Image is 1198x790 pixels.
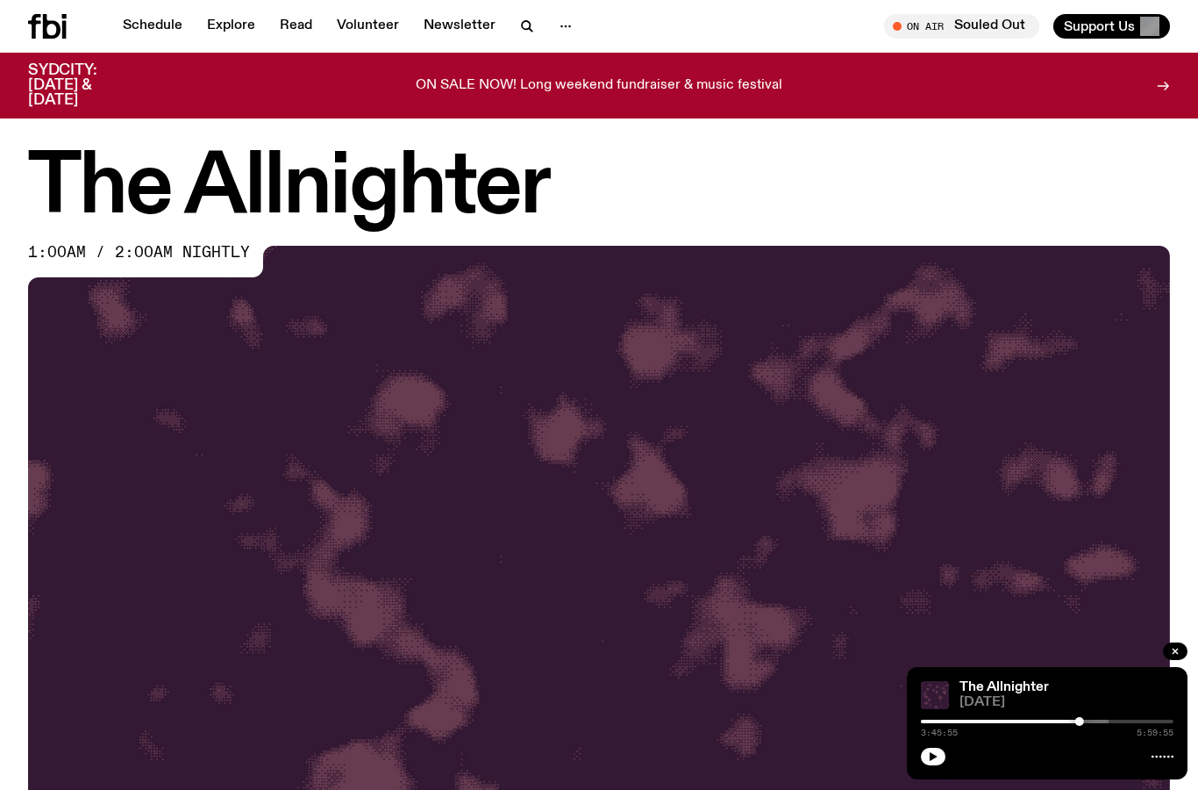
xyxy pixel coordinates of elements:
span: 1:00am / 2:00am nightly [28,246,250,260]
p: ON SALE NOW! Long weekend fundraiser & music festival [416,78,782,94]
a: Newsletter [413,14,506,39]
a: Read [269,14,323,39]
a: Explore [196,14,266,39]
a: Schedule [112,14,193,39]
span: Support Us [1064,18,1135,34]
span: 5:59:55 [1137,729,1173,737]
span: [DATE] [959,696,1173,709]
h3: SYDCITY: [DATE] & [DATE] [28,63,140,108]
h1: The Allnighter [28,149,1170,228]
button: On AirSouled Out [884,14,1039,39]
button: Support Us [1053,14,1170,39]
a: Volunteer [326,14,410,39]
a: The Allnighter [959,680,1049,694]
span: 3:45:55 [921,729,958,737]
